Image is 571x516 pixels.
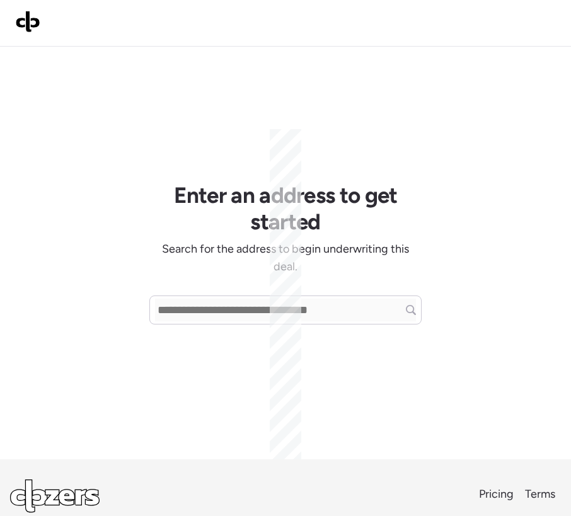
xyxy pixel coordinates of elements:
img: Logo [15,10,40,33]
h1: Enter an address to get started [149,182,422,235]
a: Pricing [479,485,515,503]
span: Terms [525,487,555,501]
img: Logo Light [10,479,100,513]
span: Search for the address to begin underwriting this deal. [149,240,422,275]
span: Pricing [479,487,514,501]
a: Terms [525,485,561,503]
